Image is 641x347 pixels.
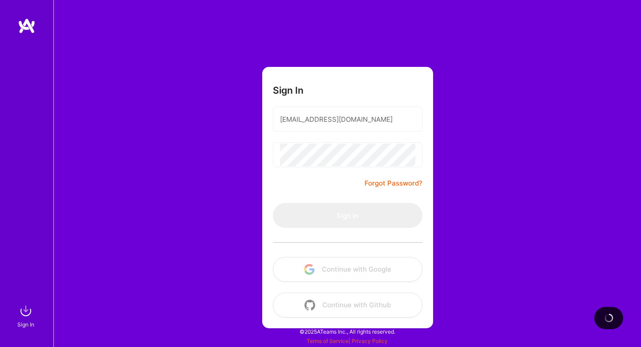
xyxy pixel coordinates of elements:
[365,178,422,189] a: Forgot Password?
[307,338,388,344] span: |
[273,257,422,282] button: Continue with Google
[604,313,614,323] img: loading
[280,108,415,131] input: Email...
[53,320,641,343] div: © 2025 ATeams Inc., All rights reserved.
[273,293,422,318] button: Continue with Github
[273,85,304,96] h3: Sign In
[17,302,35,320] img: sign in
[17,320,34,329] div: Sign In
[352,338,388,344] a: Privacy Policy
[19,302,35,329] a: sign inSign In
[273,203,422,228] button: Sign In
[307,338,349,344] a: Terms of Service
[304,264,315,275] img: icon
[304,300,315,310] img: icon
[18,18,36,34] img: logo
